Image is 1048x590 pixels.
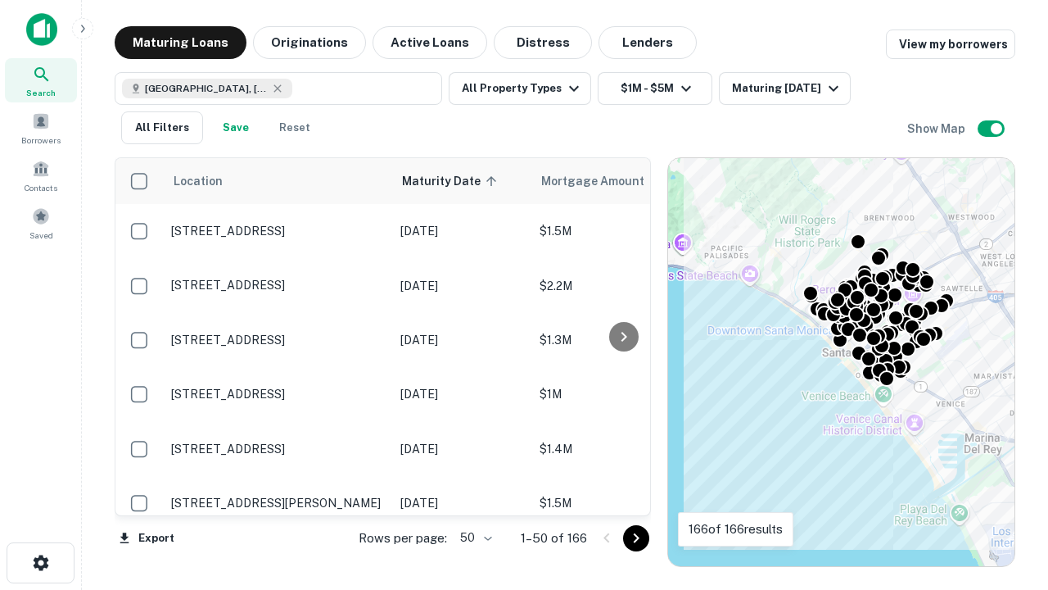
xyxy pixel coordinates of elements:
p: [STREET_ADDRESS] [171,224,384,238]
a: Search [5,58,77,102]
button: Export [115,526,178,551]
p: $1.4M [540,440,703,458]
a: Borrowers [5,106,77,150]
p: $2.2M [540,277,703,295]
p: [DATE] [400,331,523,349]
span: [GEOGRAPHIC_DATA], [GEOGRAPHIC_DATA], [GEOGRAPHIC_DATA] [145,81,268,96]
button: All Filters [121,111,203,144]
a: Saved [5,201,77,245]
span: Maturity Date [402,171,502,191]
p: [DATE] [400,440,523,458]
button: $1M - $5M [598,72,712,105]
button: Reset [269,111,321,144]
a: View my borrowers [886,29,1015,59]
th: Maturity Date [392,158,531,204]
button: Maturing Loans [115,26,246,59]
button: Maturing [DATE] [719,72,851,105]
p: 1–50 of 166 [521,529,587,548]
button: All Property Types [449,72,591,105]
span: Mortgage Amount [541,171,666,191]
span: Contacts [25,181,57,194]
button: Originations [253,26,366,59]
p: [DATE] [400,222,523,240]
span: Search [26,86,56,99]
p: $1.3M [540,331,703,349]
div: Maturing [DATE] [732,79,843,98]
p: [STREET_ADDRESS] [171,278,384,293]
a: Contacts [5,153,77,197]
p: [DATE] [400,277,523,295]
p: [DATE] [400,494,523,512]
th: Mortgage Amount [531,158,711,204]
img: capitalize-icon.png [26,13,57,46]
button: Go to next page [623,525,649,551]
button: Active Loans [373,26,487,59]
span: Location [173,171,223,191]
p: 166 of 166 results [689,520,783,539]
button: [GEOGRAPHIC_DATA], [GEOGRAPHIC_DATA], [GEOGRAPHIC_DATA] [115,72,442,105]
span: Saved [29,229,53,242]
div: 50 [454,526,495,550]
button: Distress [494,26,592,59]
th: Location [163,158,392,204]
p: [STREET_ADDRESS][PERSON_NAME] [171,496,384,511]
button: Save your search to get updates of matches that match your search criteria. [210,111,262,144]
p: Rows per page: [359,529,447,548]
button: Lenders [599,26,697,59]
p: $1M [540,385,703,403]
iframe: Chat Widget [966,459,1048,538]
span: Borrowers [21,134,61,147]
div: 0 0 [668,158,1014,566]
h6: Show Map [907,120,968,138]
p: [STREET_ADDRESS] [171,387,384,402]
p: [DATE] [400,385,523,403]
p: $1.5M [540,222,703,240]
p: $1.5M [540,494,703,512]
p: [STREET_ADDRESS] [171,442,384,456]
p: [STREET_ADDRESS] [171,333,384,347]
